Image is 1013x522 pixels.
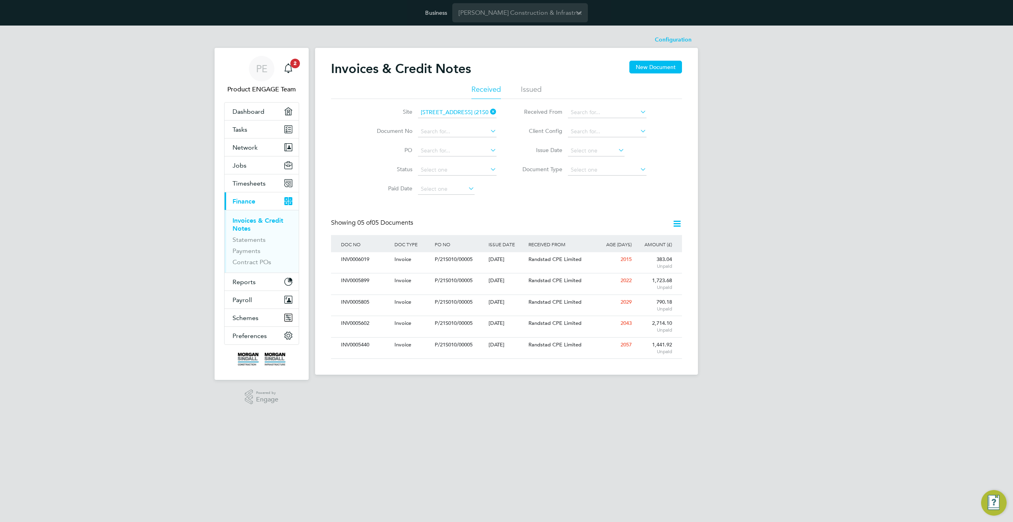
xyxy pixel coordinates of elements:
div: AGE (DAYS) [593,235,634,253]
label: Document Type [516,166,562,173]
label: Paid Date [367,185,412,192]
span: 05 of [357,219,372,227]
div: 790.18 [634,295,674,316]
div: DOC NO [339,235,392,253]
input: Search for... [418,126,497,137]
a: Contract POs [233,258,271,266]
span: Unpaid [636,348,672,355]
span: Randstad CPE Limited [528,341,581,348]
span: 2029 [621,299,632,305]
div: RECEIVED FROM [526,235,593,253]
span: P/21S010/00005 [435,277,473,284]
span: 2 [290,59,300,68]
button: Jobs [225,156,299,174]
label: Document No [367,127,412,134]
li: Issued [521,85,542,99]
input: Select one [568,145,625,156]
div: 1,441.92 [634,338,674,358]
span: Invoice [394,299,411,305]
input: Search for... [568,126,646,137]
span: Unpaid [636,284,672,291]
span: Invoice [394,277,411,284]
h2: Invoices & Credit Notes [331,61,471,77]
span: P/21S010/00005 [435,299,473,305]
span: Timesheets [233,180,266,187]
div: AMOUNT (£) [634,235,674,253]
a: Go to home page [224,353,299,366]
input: Search for... [418,145,497,156]
div: INV0005899 [339,273,392,288]
span: Dashboard [233,108,264,115]
div: Showing [331,219,415,227]
label: Site [367,108,412,115]
span: Reports [233,278,256,286]
span: Invoice [394,341,411,348]
div: INV0005440 [339,338,392,352]
img: morgansindall-logo-retina.png [238,353,286,366]
div: Finance [225,210,299,273]
input: Select one [418,184,475,195]
button: Payroll [225,291,299,308]
span: 05 Documents [357,219,413,227]
a: Dashboard [225,103,299,120]
span: Finance [233,198,255,205]
span: Randstad CPE Limited [528,277,581,284]
span: Powered by [256,390,278,396]
div: PO NO [433,235,486,253]
button: New Document [629,61,682,73]
span: 2022 [621,277,632,284]
li: Configuration [655,32,692,48]
span: P/21S010/00005 [435,320,473,326]
label: Client Config [516,127,562,134]
button: Schemes [225,309,299,326]
label: Business [425,9,447,16]
span: Jobs [233,162,246,169]
span: Preferences [233,332,267,340]
label: Status [367,166,412,173]
span: 2057 [621,341,632,348]
div: [DATE] [487,252,527,267]
button: Network [225,138,299,156]
li: Received [471,85,501,99]
span: P/21S010/00005 [435,256,473,263]
span: Randstad CPE Limited [528,320,581,326]
span: Schemes [233,314,258,322]
label: PO [367,146,412,154]
a: PEProduct ENGAGE Team [224,56,299,94]
span: Randstad CPE Limited [528,256,581,263]
a: Powered byEngage [245,390,279,405]
span: 2015 [621,256,632,263]
span: Unpaid [636,263,672,269]
div: [DATE] [487,316,527,331]
a: Invoices & Credit Notes [233,217,283,232]
span: 2043 [621,320,632,326]
span: Engage [256,396,278,403]
a: Tasks [225,121,299,138]
span: Invoice [394,320,411,326]
nav: Main navigation [215,48,309,380]
input: Select one [418,164,497,176]
div: INV0005805 [339,295,392,310]
span: Randstad CPE Limited [528,299,581,305]
div: INV0005602 [339,316,392,331]
a: 2 [280,56,296,81]
a: Payments [233,247,260,255]
a: Statements [233,236,266,243]
span: Unpaid [636,327,672,333]
div: [DATE] [487,273,527,288]
label: Received From [516,108,562,115]
div: 2,714.10 [634,316,674,337]
input: Search for... [418,107,497,118]
div: [DATE] [487,295,527,310]
span: PE [256,63,268,74]
button: Preferences [225,327,299,344]
div: INV0006019 [339,252,392,267]
span: Tasks [233,126,247,133]
span: Product ENGAGE Team [224,85,299,94]
span: Network [233,144,258,151]
span: Invoice [394,256,411,263]
button: Engage Resource Center [981,490,1007,516]
div: 1,723.68 [634,273,674,294]
label: Issue Date [516,146,562,154]
button: Timesheets [225,174,299,192]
